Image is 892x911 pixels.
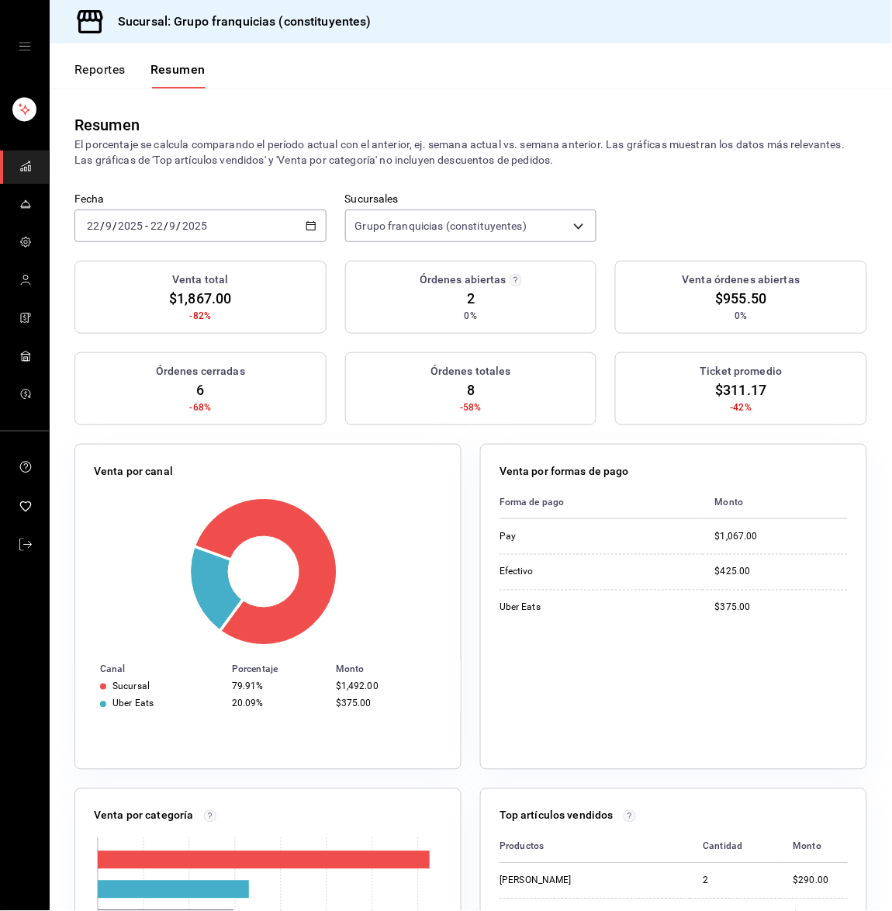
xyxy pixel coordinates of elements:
th: Cantidad [690,830,780,864]
div: 20.09% [232,698,323,709]
div: $1,492.00 [336,681,436,692]
button: open drawer [19,40,31,53]
h3: Ticket promedio [700,363,783,379]
span: / [177,220,182,232]
h3: Venta total [172,272,228,288]
span: / [112,220,117,232]
div: $1,067.00 [715,530,848,543]
div: 79.91% [232,681,323,692]
span: / [164,220,168,232]
div: 2 [703,875,768,888]
span: -82% [190,309,212,323]
label: Sucursales [345,194,597,205]
span: -42% [731,400,752,414]
label: Fecha [74,194,327,205]
div: Resumen [74,113,140,137]
span: Grupo franquicias (constituyentes) [355,218,527,234]
h3: Órdenes totales [430,363,511,379]
p: Venta por formas de pago [500,463,629,480]
span: / [100,220,105,232]
th: Canal [75,661,226,678]
span: -68% [190,400,212,414]
button: Reportes [74,62,126,88]
p: Venta por categoría [94,808,194,824]
th: Monto [780,830,848,864]
span: -58% [460,400,482,414]
div: Pay [500,530,624,543]
div: Uber Eats [500,601,624,615]
div: Uber Eats [112,698,154,709]
th: Forma de pago [500,486,703,519]
h3: Venta órdenes abiertas [683,272,800,288]
div: Sucursal [112,681,150,692]
p: El porcentaje se calcula comparando el período actual con el anterior, ej. semana actual vs. sema... [74,137,867,168]
button: Resumen [150,62,206,88]
span: $1,867.00 [169,288,231,309]
span: - [145,220,148,232]
input: -- [86,220,100,232]
p: Venta por canal [94,463,173,480]
th: Monto [330,661,461,678]
div: $375.00 [336,698,436,709]
h3: Sucursal: Grupo franquicias (constituyentes) [105,12,372,31]
span: 6 [196,379,204,400]
th: Productos [500,830,690,864]
span: 2 [467,288,475,309]
span: 0% [735,309,748,323]
div: [PERSON_NAME] [500,875,624,888]
div: $425.00 [715,566,848,579]
span: $955.50 [716,288,767,309]
h3: Órdenes abiertas [420,272,507,288]
input: ---- [182,220,208,232]
span: 0% [465,309,477,323]
input: -- [169,220,177,232]
div: Efectivo [500,566,624,579]
h3: Órdenes cerradas [156,363,245,379]
span: 8 [467,379,475,400]
div: $290.00 [793,875,848,888]
th: Porcentaje [226,661,330,678]
th: Monto [703,486,848,519]
input: ---- [117,220,143,232]
div: navigation tabs [74,62,206,88]
input: -- [150,220,164,232]
span: $311.17 [716,379,767,400]
input: -- [105,220,112,232]
div: $375.00 [715,601,848,615]
p: Top artículos vendidos [500,808,614,824]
